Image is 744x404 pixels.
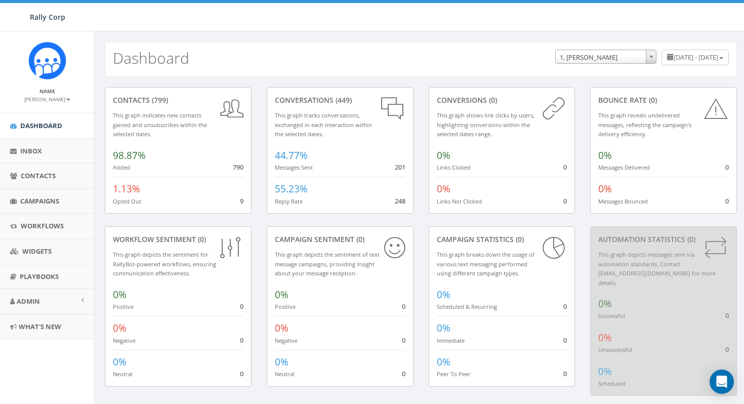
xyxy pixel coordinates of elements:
[275,164,313,171] small: Messages Sent
[598,234,729,245] div: Automation Statistics
[196,234,206,244] span: (0)
[334,95,352,105] span: (449)
[113,288,127,301] span: 0%
[725,345,729,354] span: 0
[113,182,140,195] span: 1.13%
[24,94,70,103] a: [PERSON_NAME]
[437,321,450,335] span: 0%
[20,121,62,130] span: Dashboard
[113,149,146,162] span: 98.87%
[240,196,243,206] span: 9
[275,182,308,195] span: 55.23%
[710,370,734,394] div: Open Intercom Messenger
[598,251,716,287] small: This graph depicts messages sent via automation standards. Contact [EMAIL_ADDRESS][DOMAIN_NAME] f...
[113,50,189,66] h2: Dashboard
[113,95,243,105] div: contacts
[113,164,130,171] small: Added
[240,302,243,311] span: 0
[275,234,405,245] div: Campaign Sentiment
[275,197,303,205] small: Reply Rate
[20,196,59,206] span: Campaigns
[113,321,127,335] span: 0%
[17,297,40,306] span: Admin
[725,196,729,206] span: 0
[437,182,450,195] span: 0%
[598,164,650,171] small: Messages Delivered
[555,50,656,64] span: 1. James Martin
[275,95,405,105] div: conversations
[19,322,61,331] span: What's New
[598,182,612,195] span: 0%
[563,163,567,172] span: 0
[113,251,216,277] small: This graph depicts the sentiment for RallyBot-powered workflows, ensuring communication effective...
[725,163,729,172] span: 0
[275,355,288,369] span: 0%
[402,336,405,345] span: 0
[20,272,59,281] span: Playbooks
[240,336,243,345] span: 0
[150,95,168,105] span: (799)
[113,234,243,245] div: Workflow Sentiment
[563,336,567,345] span: 0
[437,95,567,105] div: conversions
[21,221,64,230] span: Workflows
[113,111,207,138] small: This graph indicates new contacts gained and unsubscribes within the selected dates.
[563,302,567,311] span: 0
[39,88,55,95] small: Name
[598,365,612,378] span: 0%
[598,346,632,353] small: Unsuccessful
[20,146,42,155] span: Inbox
[113,355,127,369] span: 0%
[598,95,729,105] div: Bounce Rate
[21,171,56,180] span: Contacts
[24,96,70,103] small: [PERSON_NAME]
[354,234,364,244] span: (0)
[275,337,298,344] small: Negative
[598,111,691,138] small: This graph reveals undelivered messages, reflecting the campaign's delivery efficiency.
[233,163,243,172] span: 790
[598,149,612,162] span: 0%
[598,297,612,310] span: 0%
[437,303,497,310] small: Scheduled & Recurring
[275,111,372,138] small: This graph tracks conversations, exchanged in each interaction within the selected dates.
[598,380,626,387] small: Scheduled
[275,149,308,162] span: 44.77%
[563,369,567,378] span: 0
[402,302,405,311] span: 0
[22,247,52,256] span: Widgets
[113,303,134,310] small: Positive
[437,164,471,171] small: Links Clicked
[28,42,66,79] img: Icon_1.png
[725,311,729,320] span: 0
[113,370,133,378] small: Neutral
[556,50,656,64] span: 1. James Martin
[487,95,497,105] span: (0)
[674,53,718,62] span: [DATE] - [DATE]
[275,303,296,310] small: Positive
[402,369,405,378] span: 0
[275,251,380,277] small: This graph depicts the sentiment of text message campaigns, providing insight about your message ...
[598,197,648,205] small: Messages Bounced
[395,163,405,172] span: 201
[437,197,482,205] small: Links Not Clicked
[30,12,65,22] span: Rally Corp
[437,234,567,245] div: Campaign Statistics
[275,370,295,378] small: Neutral
[647,95,657,105] span: (0)
[113,337,136,344] small: Negative
[437,251,534,277] small: This graph breaks down the usage of various text messaging performed using different campaign types.
[514,234,524,244] span: (0)
[113,197,141,205] small: Opted Out
[685,234,695,244] span: (0)
[437,288,450,301] span: 0%
[437,337,465,344] small: Immediate
[598,331,612,344] span: 0%
[437,355,450,369] span: 0%
[437,370,471,378] small: Peer To Peer
[395,196,405,206] span: 248
[437,149,450,162] span: 0%
[437,111,534,138] small: This graph shows link clicks by users, highlighting conversions within the selected dates range.
[240,369,243,378] span: 0
[563,196,567,206] span: 0
[275,288,288,301] span: 0%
